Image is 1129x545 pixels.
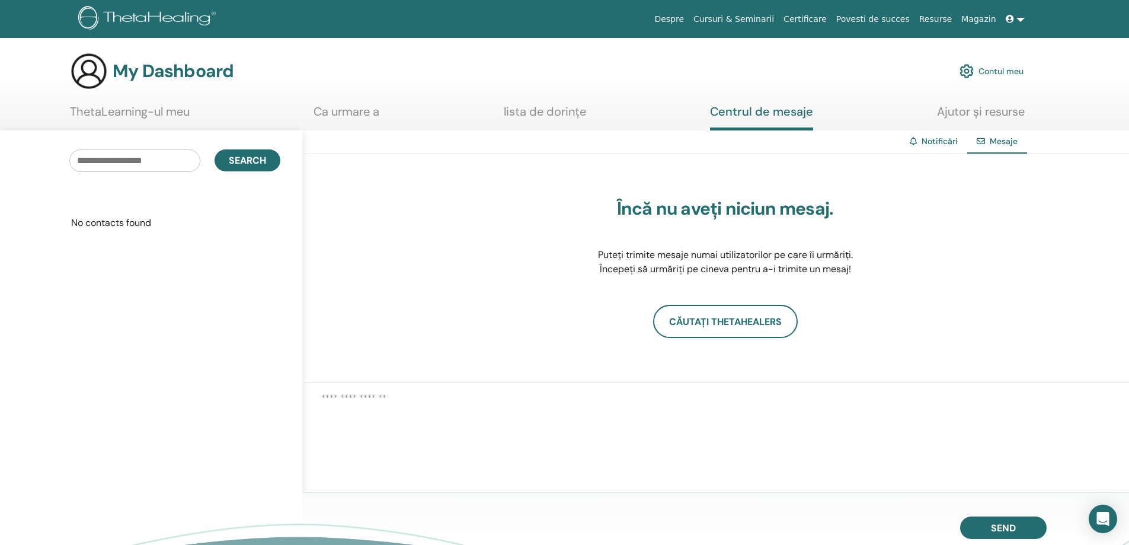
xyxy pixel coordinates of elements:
[653,305,798,338] a: Căutați ThetaHealers
[1089,505,1117,533] div: Open Intercom Messenger
[991,522,1016,534] span: Send
[78,6,220,33] img: logo.png
[689,8,779,30] a: Cursuri & Seminarii
[960,61,974,81] img: cog.svg
[960,517,1047,539] button: Send
[831,8,914,30] a: Povesti de succes
[779,8,831,30] a: Certificare
[70,104,190,128] a: ThetaLearning-ul meu
[314,104,379,128] a: Ca urmare a
[70,52,108,90] img: generic-user-icon.jpg
[650,8,689,30] a: Despre
[113,60,234,82] h3: My Dashboard
[71,216,302,230] p: No contacts found
[229,154,266,167] span: Search
[577,262,874,276] p: Începeți să urmăriți pe cineva pentru a-i trimite un mesaj!
[710,104,813,130] a: Centrul de mesaje
[577,198,874,219] h3: Încă nu aveți niciun mesaj.
[577,248,874,262] p: Puteți trimite mesaje numai utilizatorilor pe care îi urmăriți.
[960,58,1024,84] a: Contul meu
[922,136,958,146] a: Notificări
[215,149,280,171] button: Search
[937,104,1025,128] a: Ajutor și resurse
[957,8,1000,30] a: Magazin
[990,136,1018,146] span: Mesaje
[914,8,957,30] a: Resurse
[504,104,586,128] a: lista de dorințe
